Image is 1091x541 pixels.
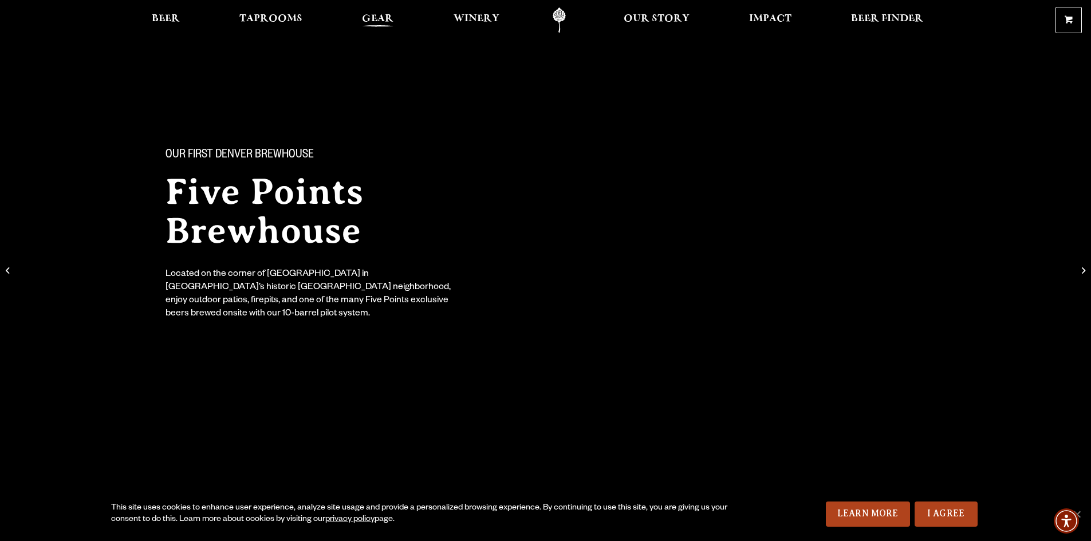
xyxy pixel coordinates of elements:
span: Our Story [624,14,690,23]
a: Our Story [616,7,697,33]
span: Gear [362,14,393,23]
a: Taprooms [232,7,310,33]
div: Located on the corner of [GEOGRAPHIC_DATA] in [GEOGRAPHIC_DATA]’s historic [GEOGRAPHIC_DATA] neig... [166,268,459,321]
a: Beer Finder [844,7,931,33]
a: Beer [144,7,187,33]
h2: Five Points Brewhouse [166,172,523,250]
div: This site uses cookies to enhance user experience, analyze site usage and provide a personalized ... [111,503,731,526]
span: Beer Finder [851,14,923,23]
a: I Agree [915,501,978,527]
div: Accessibility Menu [1054,508,1079,534]
a: Learn More [826,501,910,527]
a: Gear [355,7,401,33]
a: privacy policy [325,515,375,524]
span: Beer [152,14,180,23]
a: Odell Home [538,7,581,33]
span: Winery [454,14,499,23]
span: Impact [749,14,791,23]
span: Taprooms [239,14,302,23]
a: Winery [446,7,507,33]
span: Our First Denver Brewhouse [166,148,314,163]
a: Impact [742,7,799,33]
